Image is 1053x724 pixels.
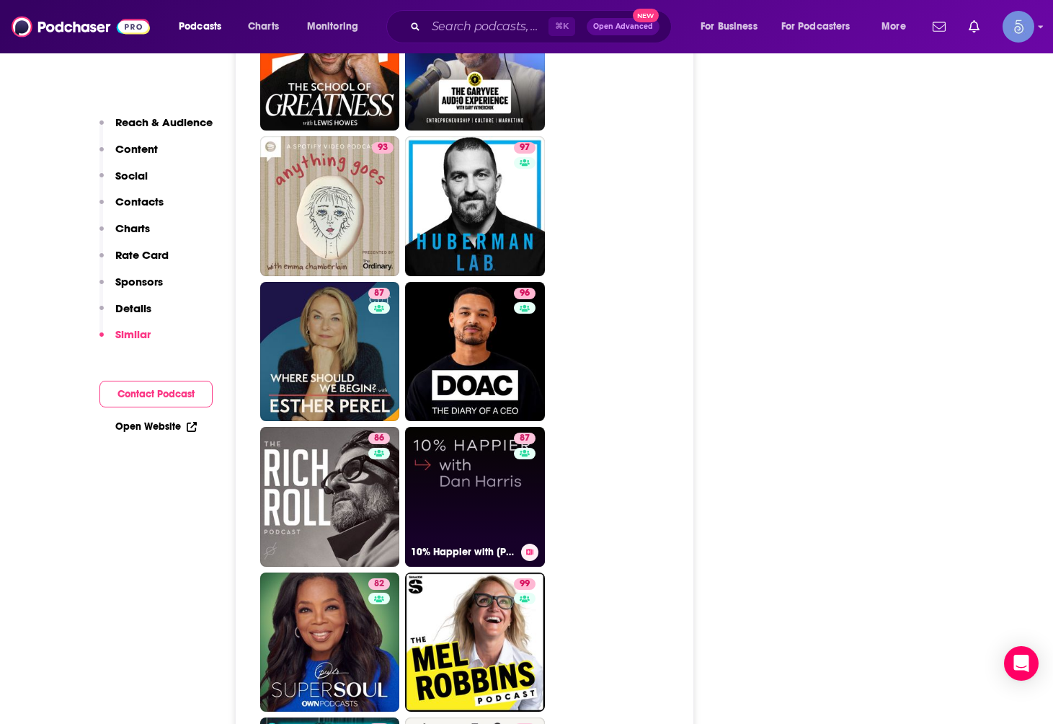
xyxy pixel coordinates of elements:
[520,577,530,591] span: 99
[368,578,390,590] a: 82
[260,427,400,567] a: 86
[260,136,400,276] a: 93
[772,15,871,38] button: open menu
[1003,11,1034,43] button: Show profile menu
[99,327,151,354] button: Similar
[405,427,545,567] a: 8710% Happier with [PERSON_NAME]
[593,23,653,30] span: Open Advanced
[99,169,148,195] button: Social
[179,17,221,37] span: Podcasts
[405,282,545,422] a: 96
[115,115,213,129] p: Reach & Audience
[372,142,394,154] a: 93
[99,221,150,248] button: Charts
[115,275,163,288] p: Sponsors
[405,136,545,276] a: 97
[633,9,659,22] span: New
[99,275,163,301] button: Sponsors
[963,14,985,39] a: Show notifications dropdown
[781,17,850,37] span: For Podcasters
[881,17,906,37] span: More
[115,142,158,156] p: Content
[169,15,240,38] button: open menu
[426,15,548,38] input: Search podcasts, credits, & more...
[260,282,400,422] a: 87
[374,431,384,446] span: 86
[99,115,213,142] button: Reach & Audience
[260,573,400,712] a: 82
[378,141,388,155] span: 93
[520,431,530,446] span: 87
[248,17,279,37] span: Charts
[115,248,169,262] p: Rate Card
[115,195,164,208] p: Contacts
[307,17,358,37] span: Monitoring
[405,573,545,712] a: 99
[368,288,390,299] a: 87
[514,288,536,299] a: 96
[374,577,384,591] span: 82
[115,169,148,182] p: Social
[690,15,776,38] button: open menu
[99,142,158,169] button: Content
[115,301,151,315] p: Details
[520,141,530,155] span: 97
[99,381,213,407] button: Contact Podcast
[514,142,536,154] a: 97
[548,17,575,36] span: ⌘ K
[927,14,951,39] a: Show notifications dropdown
[374,286,384,301] span: 87
[115,221,150,235] p: Charts
[12,13,150,40] img: Podchaser - Follow, Share and Rate Podcasts
[115,420,197,433] a: Open Website
[1003,11,1034,43] span: Logged in as Spiral5-G1
[99,248,169,275] button: Rate Card
[1003,11,1034,43] img: User Profile
[411,546,515,558] h3: 10% Happier with [PERSON_NAME]
[514,578,536,590] a: 99
[239,15,288,38] a: Charts
[520,286,530,301] span: 96
[297,15,377,38] button: open menu
[871,15,924,38] button: open menu
[587,18,659,35] button: Open AdvancedNew
[1004,646,1039,681] div: Open Intercom Messenger
[368,433,390,444] a: 86
[701,17,757,37] span: For Business
[99,301,151,328] button: Details
[514,433,536,444] a: 87
[400,10,685,43] div: Search podcasts, credits, & more...
[115,327,151,341] p: Similar
[99,195,164,221] button: Contacts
